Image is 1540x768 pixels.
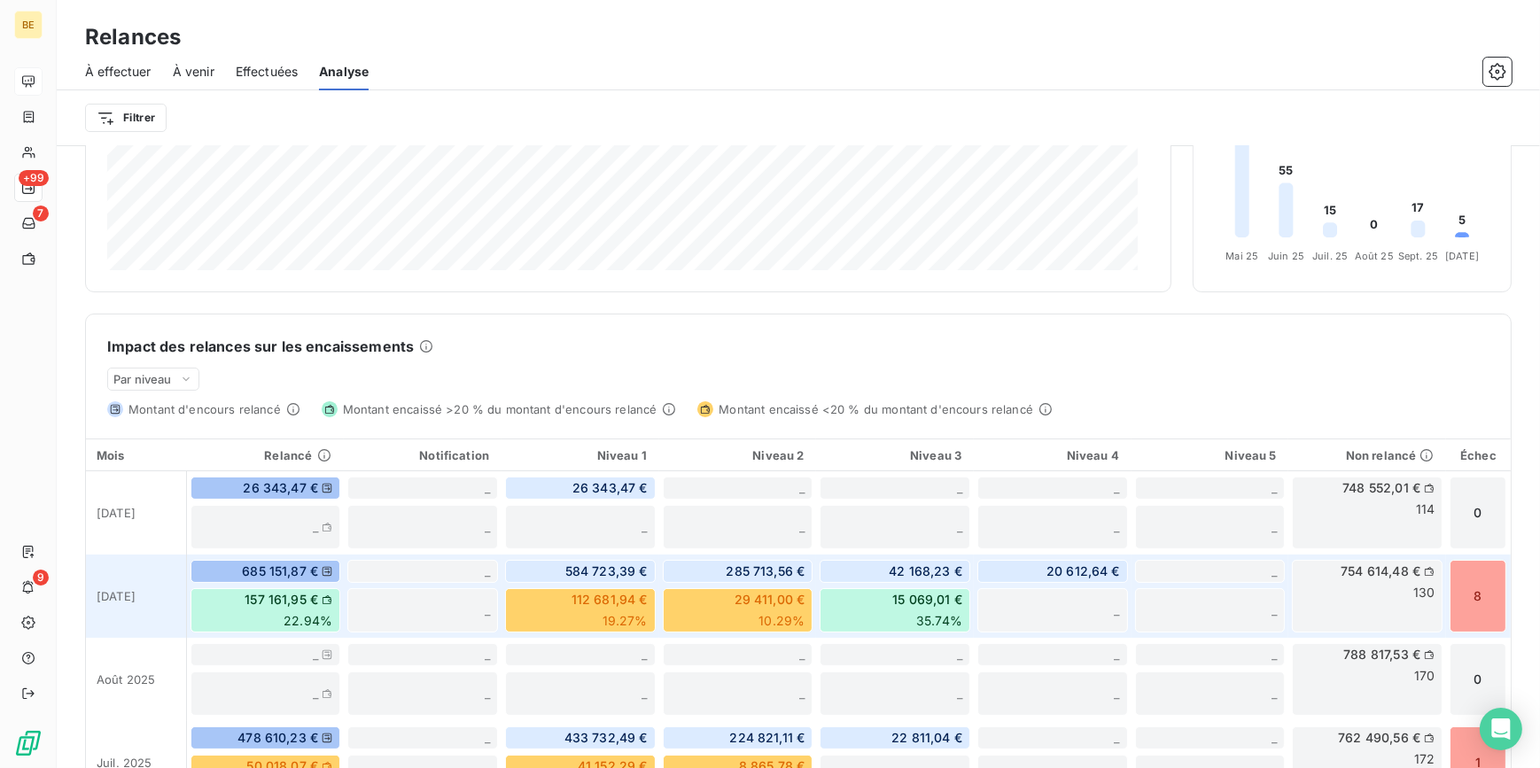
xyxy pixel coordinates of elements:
[1413,584,1435,601] span: 130
[485,647,490,662] span: _
[565,562,648,580] span: 584 723,39 €
[564,729,648,747] span: 433 732,49 €
[313,519,318,534] span: _
[236,63,299,81] span: Effectuées
[957,647,962,662] span: _
[799,480,805,495] span: _
[1450,643,1506,716] div: 0
[1272,519,1277,534] span: _
[33,206,49,221] span: 7
[752,448,804,462] span: Niveau 2
[1416,500,1435,518] span: 114
[97,672,155,687] span: août 2025
[419,448,489,462] span: Notification
[85,21,181,53] h3: Relances
[957,480,962,495] span: _
[892,591,962,609] span: 15 069,01 €
[128,402,281,416] span: Montant d'encours relancé
[1457,448,1500,462] div: Échec
[85,63,152,81] span: À effectuer
[1414,667,1435,685] span: 170
[97,506,136,520] span: [DATE]
[313,686,318,701] span: _
[799,519,805,534] span: _
[485,602,490,617] span: _
[97,448,175,462] div: Mois
[735,591,805,609] span: 29 411,00 €
[319,63,369,81] span: Analyse
[957,686,962,701] span: _
[1341,562,1420,580] span: 754 614,48 €
[603,612,648,630] span: 19.27%
[343,402,657,416] span: Montant encaissé >20 % du montant d'encours relancé
[485,686,490,701] span: _
[1115,730,1120,745] span: _
[485,563,490,578] span: _
[113,372,172,386] span: Par niveau
[197,448,331,462] div: Relancé
[1225,250,1258,262] tspan: Mai 25
[19,170,49,186] span: +99
[1115,519,1120,534] span: _
[1450,477,1506,549] div: 0
[597,448,647,462] span: Niveau 1
[916,612,962,630] span: 35.74%
[1115,480,1120,495] span: _
[889,562,962,580] span: 42 168,23 €
[107,336,414,357] h6: Impact des relances sur les encaissements
[1342,479,1420,497] span: 748 552,01 €
[1338,729,1420,747] span: 762 490,56 €
[1445,250,1479,262] tspan: [DATE]
[1450,560,1506,632] div: 8
[719,402,1033,416] span: Montant encaissé <20 % du montant d'encours relancé
[1414,750,1435,768] span: 172
[1046,562,1120,580] span: 20 612,64 €
[485,519,490,534] span: _
[1115,686,1120,701] span: _
[758,612,805,630] span: 10.29%
[642,647,647,662] span: _
[14,729,43,757] img: Logo LeanPay
[237,729,318,747] span: 478 610,23 €
[1480,708,1522,750] div: Open Intercom Messenger
[642,519,647,534] span: _
[1272,480,1277,495] span: _
[485,730,490,745] span: _
[97,589,136,603] span: [DATE]
[485,480,490,495] span: _
[729,729,805,747] span: 224 821,11 €
[245,591,318,609] span: 157 161,95 €
[1343,646,1420,663] span: 788 817,53 €
[572,479,648,497] span: 26 343,47 €
[1115,647,1120,662] span: _
[85,104,167,132] button: Filtrer
[799,647,805,662] span: _
[173,63,214,81] span: À venir
[1115,602,1120,617] span: _
[1272,730,1277,745] span: _
[799,686,805,701] span: _
[313,647,318,662] span: _
[1272,563,1277,578] span: _
[243,479,318,497] span: 26 343,47 €
[284,612,332,630] span: 22.94%
[1272,686,1277,701] span: _
[1225,448,1277,462] span: Niveau 5
[1312,250,1348,262] tspan: Juil. 25
[242,562,318,580] span: 685 151,87 €
[1272,647,1277,662] span: _
[642,686,647,701] span: _
[572,591,648,609] span: 112 681,94 €
[14,11,43,39] div: BE
[1398,250,1438,262] tspan: Sept. 25
[1272,602,1277,617] span: _
[957,519,962,534] span: _
[910,448,961,462] span: Niveau 3
[1355,250,1394,262] tspan: Août 25
[33,570,49,586] span: 9
[1299,448,1434,462] div: Non relancé
[726,562,805,580] span: 285 713,56 €
[1067,448,1119,462] span: Niveau 4
[1268,250,1304,262] tspan: Juin 25
[891,729,962,747] span: 22 811,04 €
